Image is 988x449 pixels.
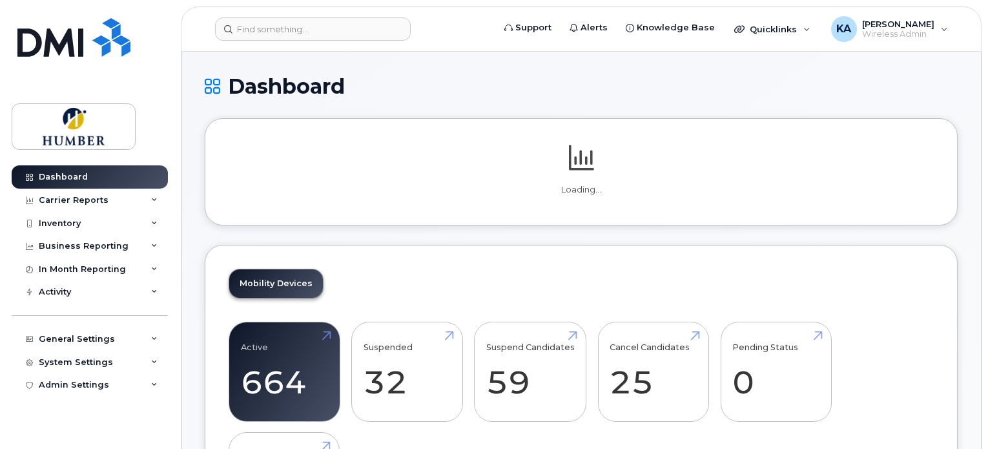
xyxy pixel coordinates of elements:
a: Active 664 [241,329,328,415]
a: Suspend Candidates 59 [486,329,575,415]
a: Pending Status 0 [732,329,819,415]
h1: Dashboard [205,75,958,98]
a: Mobility Devices [229,269,323,298]
a: Cancel Candidates 25 [610,329,697,415]
a: Suspended 32 [364,329,451,415]
p: Loading... [229,184,934,196]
